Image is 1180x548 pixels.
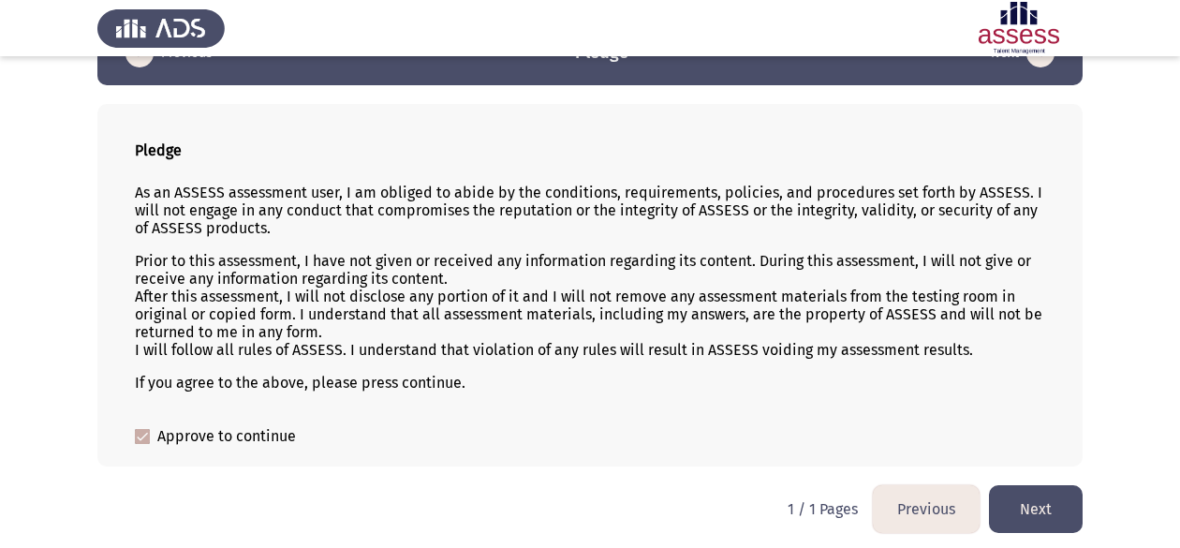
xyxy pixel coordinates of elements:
[873,485,980,533] button: load previous page
[135,184,1045,237] p: As an ASSESS assessment user, I am obliged to abide by the conditions, requirements, policies, an...
[135,141,182,159] b: Pledge
[135,252,1045,359] p: Prior to this assessment, I have not given or received any information regarding its content. Dur...
[989,485,1083,533] button: load next page
[157,425,296,448] span: Approve to continue
[955,2,1083,54] img: Assessment logo of ASSESS English Language Assessment (3 Module) (Ad - IB)
[97,2,225,54] img: Assess Talent Management logo
[135,374,1045,392] p: If you agree to the above, please press continue.
[788,500,858,518] p: 1 / 1 Pages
